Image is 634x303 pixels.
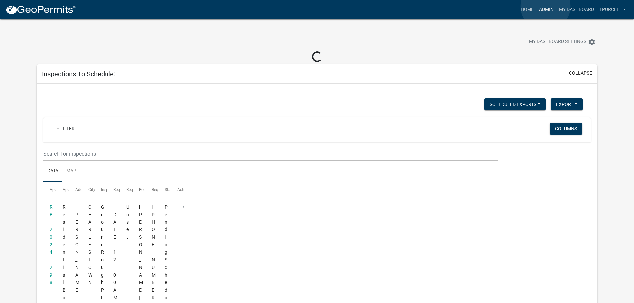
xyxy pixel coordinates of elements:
[113,204,117,300] span: 08/20/2025, 12:00 AM
[165,187,176,192] span: Status
[588,38,596,46] i: settings
[50,204,53,285] a: RB-2024-298
[171,182,184,198] datatable-header-cell: Actions
[51,123,80,135] a: + Filter
[529,38,586,46] span: My Dashboard Settings
[43,161,62,182] a: Data
[50,187,70,192] span: Application
[550,123,582,135] button: Columns
[139,204,143,300] span: Rob Kaberle
[82,182,94,198] datatable-header-cell: City
[107,182,120,198] datatable-header-cell: Requested Date
[524,35,601,48] button: My Dashboard Settingssettings
[62,161,80,182] a: Map
[551,98,583,110] button: Export
[88,187,95,192] span: City
[69,182,82,198] datatable-header-cell: Address
[158,182,171,198] datatable-header-cell: Status
[145,182,158,198] datatable-header-cell: Requestor Phone
[139,187,169,192] span: Requestor Name
[56,182,69,198] datatable-header-cell: Application Type
[556,3,597,16] a: My Dashboard
[75,187,90,192] span: Address
[63,187,93,192] span: Application Type
[113,187,141,192] span: Requested Date
[43,147,498,161] input: Search for inspections
[536,3,556,16] a: Admin
[518,3,536,16] a: Home
[152,187,182,192] span: Requestor Phone
[126,204,129,240] span: Unset
[101,187,129,192] span: Inspection Type
[88,204,92,285] span: CHARLESTOWN
[133,182,145,198] datatable-header-cell: Requestor Name
[43,182,56,198] datatable-header-cell: Application
[95,182,107,198] datatable-header-cell: Inspection Type
[177,187,191,192] span: Actions
[42,70,115,78] h5: Inspections To Schedule:
[484,98,546,110] button: Scheduled Exports
[120,182,133,198] datatable-header-cell: Request Time (am/pm)
[177,203,205,220] button: Action
[569,70,592,76] button: collapse
[126,187,168,192] span: Request Time (am/pm)
[597,3,629,16] a: Tpurcell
